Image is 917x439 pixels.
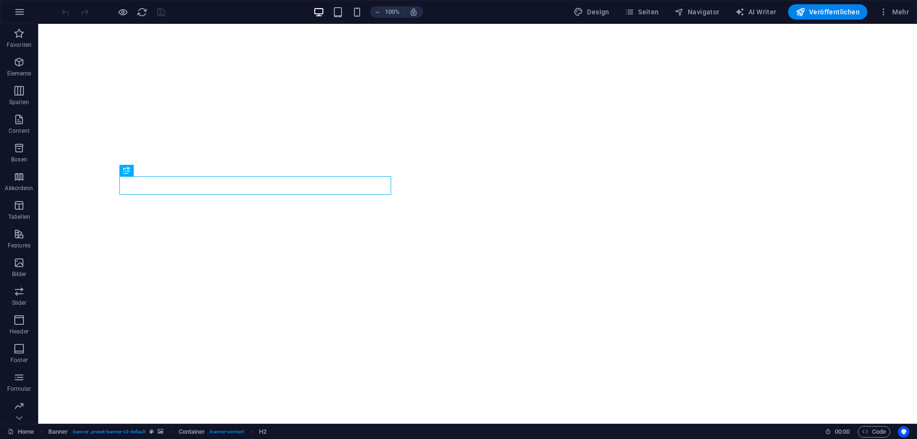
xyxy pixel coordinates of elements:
button: Mehr [875,4,913,20]
button: Seiten [621,4,663,20]
span: Navigator [674,7,720,17]
p: Features [8,242,31,249]
span: Veröffentlichen [796,7,860,17]
span: AI Writer [735,7,777,17]
span: Klick zum Auswählen. Doppelklick zum Bearbeiten [48,426,68,438]
p: Favoriten [7,41,32,49]
p: Tabellen [8,213,30,221]
span: Klick zum Auswählen. Doppelklick zum Bearbeiten [179,426,205,438]
p: Akkordeon [5,184,33,192]
p: Slider [12,299,27,307]
p: Header [10,328,29,335]
button: Code [858,426,890,438]
p: Bilder [12,270,27,278]
span: Mehr [879,7,909,17]
button: Usercentrics [898,426,909,438]
a: Klick, um Auswahl aufzuheben. Doppelklick öffnet Seitenverwaltung [8,426,34,438]
p: Footer [11,356,28,364]
h6: 100% [384,6,400,18]
p: Elemente [7,70,32,77]
nav: breadcrumb [48,426,267,438]
button: 100% [370,6,404,18]
i: Dieses Element ist ein anpassbares Preset [149,429,154,434]
button: AI Writer [731,4,780,20]
button: reload [136,6,148,18]
i: Bei Größenänderung Zoomstufe automatisch an das gewählte Gerät anpassen. [409,8,418,16]
p: Content [9,127,30,135]
p: Boxen [11,156,27,163]
span: . banner .preset-banner-v3-default [72,426,146,438]
button: Navigator [671,4,724,20]
p: Formular [7,385,32,393]
h6: Session-Zeit [825,426,850,438]
span: : [842,428,843,435]
div: Design (Strg+Alt+Y) [570,4,613,20]
i: Element verfügt über einen Hintergrund [158,429,163,434]
span: Design [574,7,609,17]
span: . banner-content [209,426,244,438]
span: Klick zum Auswählen. Doppelklick zum Bearbeiten [259,426,267,438]
button: Design [570,4,613,20]
button: Klicke hier, um den Vorschau-Modus zu verlassen [117,6,128,18]
span: Seiten [625,7,659,17]
button: Veröffentlichen [788,4,867,20]
p: Spalten [9,98,29,106]
i: Seite neu laden [137,7,148,18]
span: 00 00 [835,426,850,438]
span: Code [862,426,886,438]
